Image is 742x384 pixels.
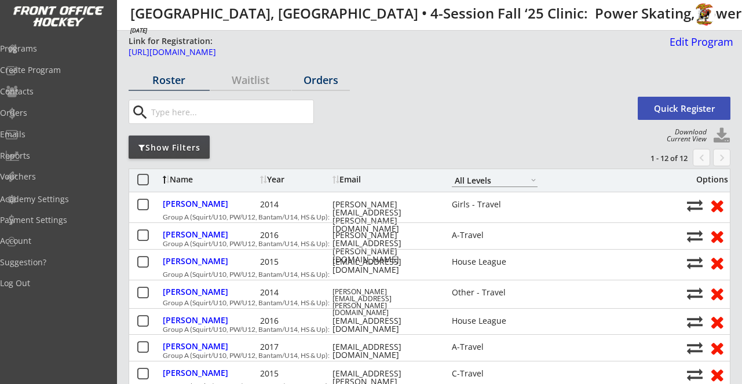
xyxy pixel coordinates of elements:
[706,339,728,357] button: Remove from roster (no refund)
[163,326,681,333] div: Group A (Squirt/U10, PW/U12, Bantam/U14, HS & Up):
[292,75,350,85] div: Orders
[687,367,703,382] button: Move player
[163,299,681,306] div: Group A (Squirt/U10, PW/U12, Bantam/U14, HS & Up):
[706,254,728,272] button: Remove from roster (no refund)
[210,75,291,85] div: Waitlist
[687,198,703,213] button: Move player
[163,316,257,324] div: [PERSON_NAME]
[332,231,437,264] div: [PERSON_NAME][EMAIL_ADDRESS][PERSON_NAME][DOMAIN_NAME]
[452,317,538,325] div: House League
[693,149,710,166] button: chevron_left
[687,314,703,330] button: Move player
[627,153,688,163] div: 1 - 12 of 12
[260,200,330,209] div: 2014
[260,231,330,239] div: 2016
[163,369,257,377] div: [PERSON_NAME]
[149,100,313,123] input: Type here...
[452,258,538,266] div: House League
[129,48,662,56] div: [URL][DOMAIN_NAME]
[687,340,703,356] button: Move player
[638,97,730,120] button: Quick Register
[706,284,728,302] button: Remove from roster (no refund)
[332,175,437,184] div: Email
[332,258,437,274] div: [EMAIL_ADDRESS][DOMAIN_NAME]
[260,343,330,351] div: 2017
[129,48,662,63] a: [URL][DOMAIN_NAME]
[452,231,538,239] div: A-Travel
[163,342,257,350] div: [PERSON_NAME]
[163,214,681,221] div: Group A (Squirt/U10, PW/U12, Bantam/U14, HS & Up):
[661,129,707,142] div: Download Current View
[163,200,257,208] div: [PERSON_NAME]
[260,288,330,297] div: 2014
[163,271,681,278] div: Group A (Squirt/U10, PW/U12, Bantam/U14, HS & Up):
[687,286,703,301] button: Move player
[713,127,730,145] button: Click to download full roster. Your browser settings may try to block it, check your security set...
[260,317,330,325] div: 2016
[332,343,437,359] div: [EMAIL_ADDRESS][DOMAIN_NAME]
[706,365,728,383] button: Remove from roster (no refund)
[687,255,703,270] button: Move player
[163,231,257,239] div: [PERSON_NAME]
[452,370,538,378] div: C-Travel
[665,36,733,57] a: Edit Program
[129,142,210,153] div: Show Filters
[129,35,214,47] div: Link for Registration:
[706,196,728,214] button: Remove from roster (no refund)
[332,288,437,316] div: [PERSON_NAME][EMAIL_ADDRESS][PERSON_NAME][DOMAIN_NAME]
[130,103,149,122] button: search
[706,313,728,331] button: Remove from roster (no refund)
[687,175,728,184] div: Options
[665,36,733,47] div: Edit Program
[163,175,257,184] div: Name
[163,257,257,265] div: [PERSON_NAME]
[163,240,681,247] div: Group A (Squirt/U10, PW/U12, Bantam/U14, HS & Up):
[706,227,728,245] button: Remove from roster (no refund)
[452,200,538,209] div: Girls - Travel
[260,370,330,378] div: 2015
[260,175,330,184] div: Year
[713,149,730,166] button: keyboard_arrow_right
[452,343,538,351] div: A-Travel
[129,75,210,85] div: Roster
[687,228,703,244] button: Move player
[260,258,330,266] div: 2015
[452,288,538,297] div: Other - Travel
[332,317,437,333] div: [EMAIL_ADDRESS][DOMAIN_NAME]
[332,200,437,233] div: [PERSON_NAME][EMAIL_ADDRESS][PERSON_NAME][DOMAIN_NAME]
[163,352,681,359] div: Group A (Squirt/U10, PW/U12, Bantam/U14, HS & Up):
[163,288,257,296] div: [PERSON_NAME]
